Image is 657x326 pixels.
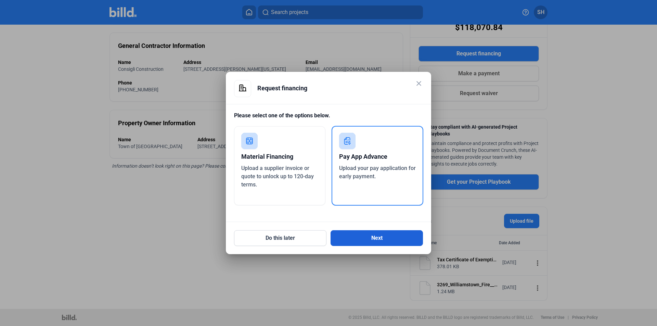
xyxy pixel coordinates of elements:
mat-icon: close [415,79,423,88]
div: Please select one of the options below. [234,112,423,126]
button: Next [331,230,423,246]
span: Upload your pay application for early payment. [339,165,416,180]
button: Do this later [234,230,326,246]
div: Pay App Advance [339,149,416,164]
div: Material Financing [241,149,318,164]
div: Request financing [257,80,423,96]
span: Upload a supplier invoice or quote to unlock up to 120-day terms. [241,165,314,188]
